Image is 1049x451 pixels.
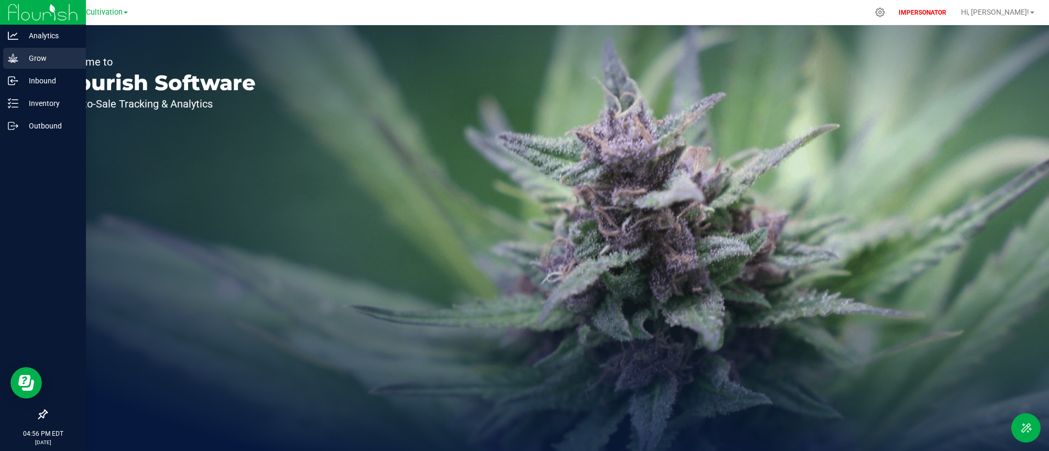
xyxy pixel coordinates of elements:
iframe: Resource center [10,367,42,399]
div: Manage settings [873,7,887,17]
p: Welcome to [57,57,256,67]
inline-svg: Outbound [8,121,18,131]
span: Hi, [PERSON_NAME]! [961,8,1029,16]
inline-svg: Inventory [8,98,18,109]
p: Inventory [18,97,81,110]
inline-svg: Grow [8,53,18,63]
p: Analytics [18,29,81,42]
inline-svg: Analytics [8,30,18,41]
inline-svg: Inbound [8,76,18,86]
p: [DATE] [5,438,81,446]
p: Flourish Software [57,72,256,93]
p: IMPERSONATOR [894,8,950,17]
p: Seed-to-Sale Tracking & Analytics [57,99,256,109]
span: Cultivation [86,8,123,17]
button: Toggle Menu [1011,413,1041,443]
p: Outbound [18,120,81,132]
p: 04:56 PM EDT [5,429,81,438]
p: Inbound [18,74,81,87]
p: Grow [18,52,81,65]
